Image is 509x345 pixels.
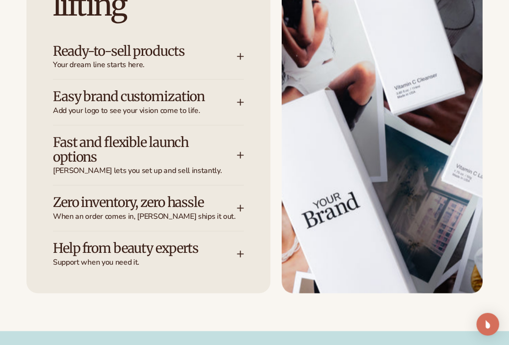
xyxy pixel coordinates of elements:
h3: Ready-to-sell products [53,44,208,59]
h3: Easy brand customization [53,89,208,104]
span: [PERSON_NAME] lets you set up and sell instantly. [53,166,237,176]
span: Add your logo to see your vision come to life. [53,106,237,116]
h3: Zero inventory, zero hassle [53,195,208,210]
h3: Fast and flexible launch options [53,135,208,164]
span: Support when you need it. [53,258,237,267]
h3: Help from beauty experts [53,241,208,256]
div: Open Intercom Messenger [476,313,499,336]
span: Your dream line starts here. [53,60,237,70]
span: When an order comes in, [PERSON_NAME] ships it out. [53,212,237,222]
